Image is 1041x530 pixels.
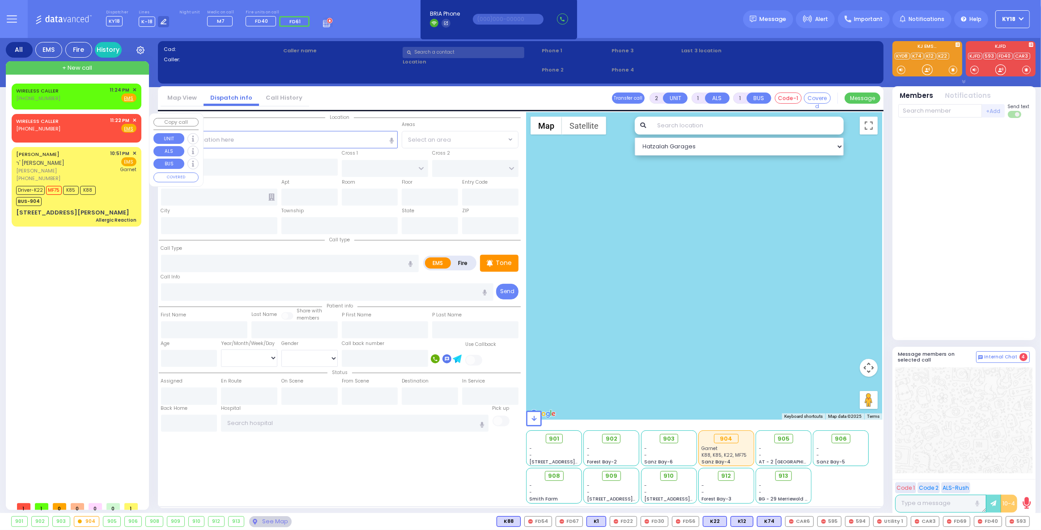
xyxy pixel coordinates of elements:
[1006,516,1030,527] div: 593
[549,434,559,443] span: 901
[103,517,120,526] div: 905
[644,482,647,489] span: -
[645,519,649,524] img: red-radio-icon.svg
[530,452,532,458] span: -
[289,18,301,25] span: FD61
[106,503,120,510] span: 0
[16,118,59,125] a: WIRELESS CALLER
[895,482,916,493] button: Code 1
[542,47,608,55] span: Phone 1
[161,131,398,148] input: Search location here
[605,471,617,480] span: 909
[153,172,199,182] button: COVERED
[229,517,244,526] div: 913
[759,452,762,458] span: -
[462,378,485,385] label: In Service
[164,46,280,53] label: Cad:
[750,16,756,22] img: message.svg
[562,117,606,135] button: Show satellite imagery
[703,516,727,527] div: K22
[221,405,241,412] label: Hospital
[16,95,60,102] span: [PHONE_NUMBER]
[408,135,451,144] span: Select an area
[120,166,136,173] span: Garnet
[325,236,354,243] span: Call type
[465,341,496,348] label: Use Callback
[16,151,59,158] a: [PERSON_NAME]
[281,340,298,347] label: Gender
[821,519,826,524] img: red-radio-icon.svg
[556,516,583,527] div: FD67
[528,408,558,420] a: Open this area in Google Maps (opens a new window)
[161,207,170,215] label: City
[16,167,107,175] span: [PERSON_NAME]
[16,197,42,206] span: BUS-904
[909,15,944,23] span: Notifications
[32,517,49,526] div: 902
[845,93,880,104] button: Message
[757,516,782,527] div: BLS
[778,434,790,443] span: 905
[701,482,704,489] span: -
[849,519,854,524] img: red-radio-icon.svg
[925,53,936,59] a: K12
[221,340,277,347] div: Year/Month/Week/Day
[997,53,1013,59] a: FD40
[124,126,134,132] u: EMS
[217,17,225,25] span: M7
[530,496,558,502] span: Smith Farm
[132,86,136,94] span: ✕
[35,42,62,58] div: EMS
[208,517,224,526] div: 912
[587,482,590,489] span: -
[895,53,910,59] a: KYD8
[62,63,92,72] span: + New call
[681,47,779,55] label: Last 3 location
[587,489,590,496] span: -
[493,405,510,412] label: Pick up
[164,56,280,63] label: Caller:
[974,516,1002,527] div: FD40
[759,458,825,465] span: AT - 2 [GEOGRAPHIC_DATA]
[789,519,794,524] img: red-radio-icon.svg
[731,516,753,527] div: K12
[641,516,668,527] div: FD30
[403,58,539,66] label: Location
[342,378,369,385] label: From Scene
[586,516,606,527] div: BLS
[612,66,678,74] span: Phone 4
[1003,15,1016,23] span: KY18
[450,257,476,269] label: Fire
[663,93,688,104] button: UNIT
[587,458,617,465] span: Forest Bay-2
[586,516,606,527] div: K1
[969,15,982,23] span: Help
[968,53,982,59] a: KJFD
[342,311,371,319] label: P First Name
[817,516,841,527] div: 595
[911,516,939,527] div: CAR3
[110,150,130,157] span: 10:51 PM
[1020,353,1028,361] span: 4
[945,91,991,101] button: Notifications
[1008,110,1022,119] label: Turn off text
[528,519,533,524] img: red-radio-icon.svg
[703,516,727,527] div: BLS
[432,311,462,319] label: P Last Name
[587,445,590,452] span: -
[701,445,718,452] span: Garnet
[327,369,352,376] span: Status
[860,117,878,135] button: Toggle fullscreen view
[161,245,183,252] label: Call Type
[402,121,415,128] label: Areas
[96,217,136,223] div: Allergic Reaction
[402,378,429,385] label: Destination
[587,452,590,458] span: -
[760,15,786,24] span: Message
[759,445,762,452] span: -
[121,157,136,166] span: EMS
[153,159,184,169] button: BUS
[496,284,518,299] button: Send
[918,482,940,493] button: Code 2
[676,519,680,524] img: red-radio-icon.svg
